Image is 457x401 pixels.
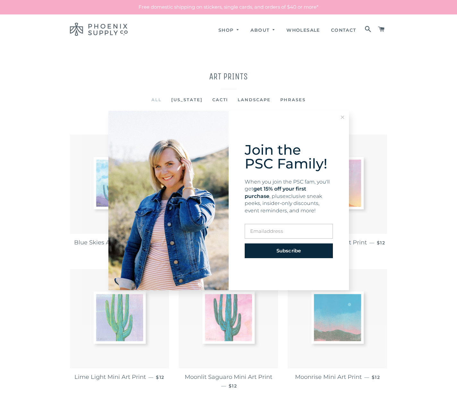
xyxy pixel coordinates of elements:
span: , plus [269,193,283,199]
span: get 15% off your first purchase [245,186,306,199]
span: Subscribe [276,248,301,254]
span: Join the PSC Family! [245,141,327,172]
button: Subscribe [245,243,333,258]
svg: Form image [108,111,229,290]
span: exclusive sneak peeks, insider-only discounts, event reminders, and more! [245,193,322,214]
span: When you join the PSC fam, you'll get [245,179,330,192]
span: address [264,228,283,234]
span: Email [250,228,264,234]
